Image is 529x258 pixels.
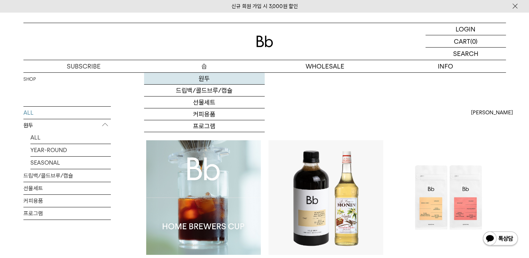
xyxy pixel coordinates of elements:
a: 프로그램 [23,207,111,220]
a: 드립백/콜드브루/캡슐 [23,170,111,182]
a: 선물세트 [144,96,265,108]
p: LOGIN [456,23,476,35]
img: Bb 홈 브루어스 컵 [146,140,261,255]
img: 토스트 콜드브루 x 바닐라 시럽 세트 [269,140,383,255]
a: SUBSCRIBE [23,60,144,72]
a: 커피용품 [23,195,111,207]
a: ALL [23,107,111,119]
a: 신규 회원 가입 시 3,000원 할인 [231,3,298,9]
img: 추석맞이 원두 2종 세트 [391,140,506,255]
a: CART (0) [426,35,506,48]
p: CART [454,35,470,47]
a: 숍 [144,60,265,72]
p: 원두 [23,119,111,132]
a: SHOP [23,76,36,83]
p: SEARCH [453,48,478,60]
a: 원두 [144,73,265,85]
img: 로고 [256,36,273,47]
a: 커피용품 [144,108,265,120]
a: ALL [30,131,111,144]
a: SEASONAL [30,157,111,169]
a: 드립백/콜드브루/캡슐 [144,85,265,96]
a: 프로그램 [144,120,265,132]
a: YEAR-ROUND [30,144,111,156]
p: WHOLESALE [265,60,385,72]
img: 카카오톡 채널 1:1 채팅 버튼 [482,231,519,248]
p: (0) [470,35,478,47]
span: [PERSON_NAME] [471,108,513,117]
a: 선물세트 [23,182,111,194]
p: INFO [385,60,506,72]
a: LOGIN [426,23,506,35]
